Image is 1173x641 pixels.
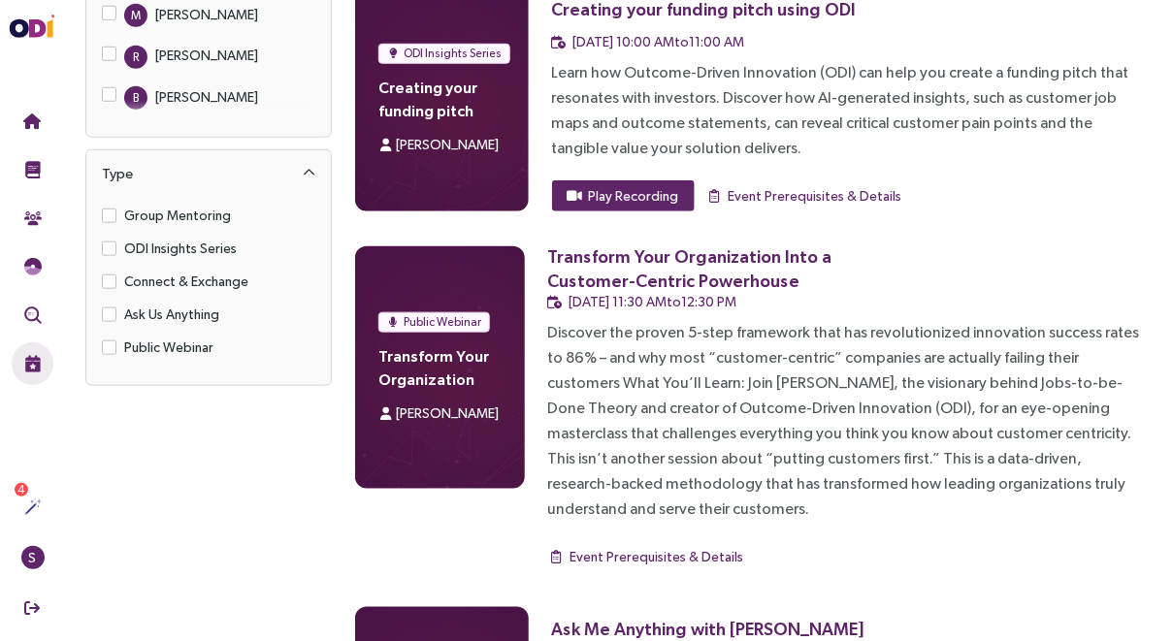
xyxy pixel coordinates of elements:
span: [DATE] 10:00 AM to 11:00 AM [573,34,745,49]
button: S [12,536,53,579]
span: Ask Us Anything [116,304,227,325]
div: Learn how Outcome-Driven Innovation (ODI) can help you create a funding pitch that resonates with... [552,60,1142,161]
span: B [133,86,139,110]
button: Needs Framework [12,245,53,288]
span: Group Mentoring [116,205,239,226]
span: [DATE] 11:30 AM to 12:30 PM [570,294,737,309]
div: Discover the proven 5-step framework that has revolutionized innovation success rates to 86% – an... [548,320,1142,522]
div: Type [102,162,133,185]
span: [PERSON_NAME] [396,137,499,152]
span: Public Webinar [404,312,481,332]
span: S [29,546,37,569]
span: ODI Insights Series [404,44,502,63]
div: Transform Your Organization Into a Customer-Centric Powerhouse [548,244,896,293]
img: Actions [24,498,42,516]
span: M [131,4,141,27]
span: ODI Insights Series [116,238,244,259]
button: Home [12,100,53,143]
span: Play Recording [589,185,679,207]
h4: Transform Your Organization Into a Customer-Centric Powerhouse [378,344,501,391]
span: Public Webinar [116,337,221,358]
img: Training [24,161,42,178]
span: Event Prerequisites & Details [570,546,744,567]
button: Live Events [12,342,53,385]
div: [PERSON_NAME] [155,45,258,66]
button: Outcome Validation [12,294,53,337]
div: [PERSON_NAME] [155,4,258,25]
span: Connect & Exchange [116,271,256,292]
button: Community [12,197,53,240]
div: [PERSON_NAME] [155,86,258,108]
button: Event Prerequisites & Details [548,541,745,572]
img: Live Events [24,355,42,372]
button: Actions [12,486,53,529]
span: Event Prerequisites & Details [729,185,902,207]
span: [PERSON_NAME] [396,405,499,421]
h4: Creating your funding pitch using ODI [378,76,505,122]
div: Type [86,150,331,197]
span: R [133,46,139,69]
button: Sign Out [12,587,53,629]
button: Event Prerequisites & Details [706,180,903,211]
sup: 4 [15,483,28,497]
img: Community [24,209,42,227]
span: 4 [18,483,25,497]
button: Training [12,148,53,191]
img: JTBD Needs Framework [24,258,42,275]
img: Outcome Validation [24,306,42,324]
button: Play Recording [552,180,695,211]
